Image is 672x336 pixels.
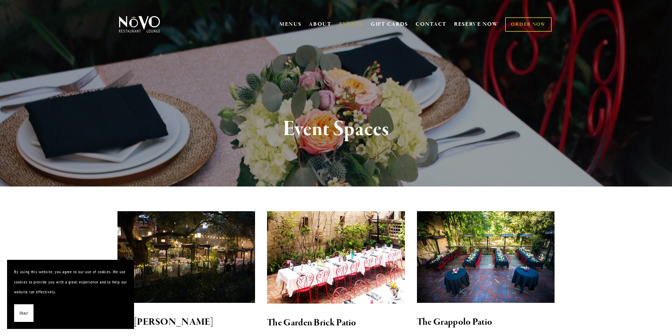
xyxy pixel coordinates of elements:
button: Okay! [14,304,34,322]
a: GIFT CARDS [371,18,408,31]
a: EVENTS [339,21,363,28]
img: bricks.jpg [267,211,405,304]
p: By using this website, you agree to our use of cookies. We use cookies to provide you with a grea... [14,267,127,297]
h2: Full [PERSON_NAME] [117,315,255,330]
section: Cookie banner [7,260,134,329]
a: ORDER NOW [505,17,551,32]
h2: The Garden Brick Patio [267,316,405,330]
img: novo-restaurant-lounge-patio-33_v2.jpg [117,211,255,303]
a: ABOUT [309,21,332,28]
img: Our Grappolo Patio seats 50 to 70 guests. [417,211,555,303]
a: RESERVE NOW [454,18,498,31]
span: Okay! [19,308,28,318]
strong: Event Spaces [283,116,389,142]
img: Novo Restaurant &amp; Lounge [117,16,162,33]
a: CONTACT [416,18,447,31]
h2: The Grappolo Patio [417,315,555,330]
a: MENUS [279,21,302,28]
